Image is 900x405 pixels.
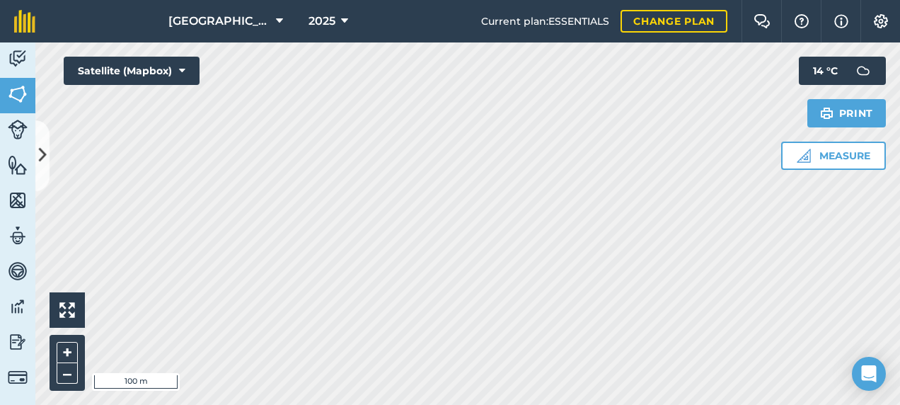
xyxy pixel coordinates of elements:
img: svg+xml;base64,PD94bWwgdmVyc2lvbj0iMS4wIiBlbmNvZGluZz0idXRmLTgiPz4KPCEtLSBHZW5lcmF0b3I6IEFkb2JlIE... [8,48,28,69]
img: Ruler icon [797,149,811,163]
img: svg+xml;base64,PD94bWwgdmVyc2lvbj0iMS4wIiBlbmNvZGluZz0idXRmLTgiPz4KPCEtLSBHZW5lcmF0b3I6IEFkb2JlIE... [8,331,28,353]
img: svg+xml;base64,PD94bWwgdmVyc2lvbj0iMS4wIiBlbmNvZGluZz0idXRmLTgiPz4KPCEtLSBHZW5lcmF0b3I6IEFkb2JlIE... [8,120,28,139]
img: svg+xml;base64,PHN2ZyB4bWxucz0iaHR0cDovL3d3dy53My5vcmcvMjAwMC9zdmciIHdpZHRoPSIxOSIgaGVpZ2h0PSIyNC... [820,105,833,122]
img: A cog icon [872,14,889,28]
img: svg+xml;base64,PHN2ZyB4bWxucz0iaHR0cDovL3d3dy53My5vcmcvMjAwMC9zdmciIHdpZHRoPSIxNyIgaGVpZ2h0PSIxNy... [834,13,848,30]
img: fieldmargin Logo [14,10,35,33]
img: svg+xml;base64,PD94bWwgdmVyc2lvbj0iMS4wIiBlbmNvZGluZz0idXRmLTgiPz4KPCEtLSBHZW5lcmF0b3I6IEFkb2JlIE... [8,225,28,246]
img: Two speech bubbles overlapping with the left bubble in the forefront [754,14,771,28]
img: svg+xml;base64,PHN2ZyB4bWxucz0iaHR0cDovL3d3dy53My5vcmcvMjAwMC9zdmciIHdpZHRoPSI1NiIgaGVpZ2h0PSI2MC... [8,190,28,211]
span: 14 ° C [813,57,838,85]
button: – [57,363,78,384]
button: Print [807,99,887,127]
img: svg+xml;base64,PD94bWwgdmVyc2lvbj0iMS4wIiBlbmNvZGluZz0idXRmLTgiPz4KPCEtLSBHZW5lcmF0b3I6IEFkb2JlIE... [8,296,28,317]
img: svg+xml;base64,PD94bWwgdmVyc2lvbj0iMS4wIiBlbmNvZGluZz0idXRmLTgiPz4KPCEtLSBHZW5lcmF0b3I6IEFkb2JlIE... [8,261,28,282]
img: svg+xml;base64,PD94bWwgdmVyc2lvbj0iMS4wIiBlbmNvZGluZz0idXRmLTgiPz4KPCEtLSBHZW5lcmF0b3I6IEFkb2JlIE... [8,367,28,387]
button: Satellite (Mapbox) [64,57,200,85]
button: 14 °C [799,57,886,85]
button: + [57,342,78,363]
img: svg+xml;base64,PHN2ZyB4bWxucz0iaHR0cDovL3d3dy53My5vcmcvMjAwMC9zdmciIHdpZHRoPSI1NiIgaGVpZ2h0PSI2MC... [8,154,28,176]
span: Current plan : ESSENTIALS [481,13,609,29]
img: Four arrows, one pointing top left, one top right, one bottom right and the last bottom left [59,302,75,318]
span: [GEOGRAPHIC_DATA] [168,13,270,30]
img: svg+xml;base64,PHN2ZyB4bWxucz0iaHR0cDovL3d3dy53My5vcmcvMjAwMC9zdmciIHdpZHRoPSI1NiIgaGVpZ2h0PSI2MC... [8,84,28,105]
button: Measure [781,142,886,170]
span: 2025 [308,13,335,30]
div: Open Intercom Messenger [852,357,886,391]
img: svg+xml;base64,PD94bWwgdmVyc2lvbj0iMS4wIiBlbmNvZGluZz0idXRmLTgiPz4KPCEtLSBHZW5lcmF0b3I6IEFkb2JlIE... [849,57,877,85]
a: Change plan [621,10,727,33]
img: A question mark icon [793,14,810,28]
